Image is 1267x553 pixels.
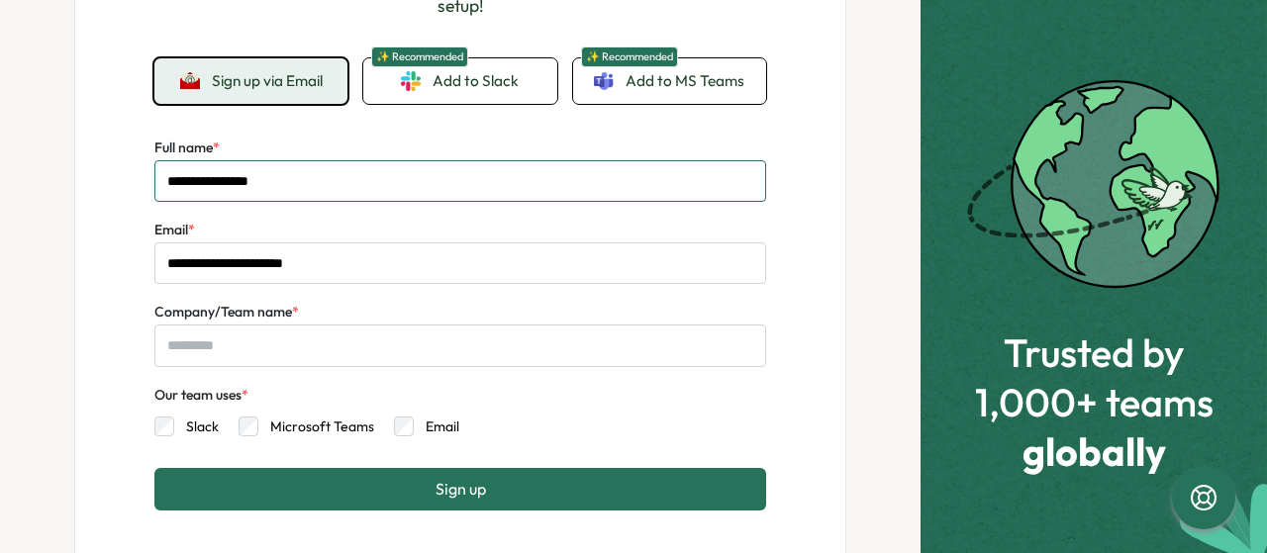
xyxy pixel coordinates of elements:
span: ✨ Recommended [581,46,678,67]
div: Our team uses [154,385,248,407]
span: globally [975,429,1214,473]
label: Microsoft Teams [258,416,374,436]
label: Email [414,416,459,436]
label: Email [154,220,195,241]
label: Company/Team name [154,302,299,323]
span: 1,000+ teams [975,380,1214,423]
span: Sign up via Email [212,72,323,90]
a: ✨ RecommendedAdd to Slack [363,58,556,104]
button: Sign up via Email [154,58,347,104]
span: Sign up [436,480,486,498]
a: ✨ RecommendedAdd to MS Teams [573,58,766,104]
label: Slack [174,416,219,436]
button: Sign up [154,468,766,509]
label: Full name [154,138,220,159]
span: Trusted by [975,330,1214,374]
span: Add to MS Teams [626,70,744,92]
span: ✨ Recommended [371,46,468,67]
span: Add to Slack [433,70,519,92]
